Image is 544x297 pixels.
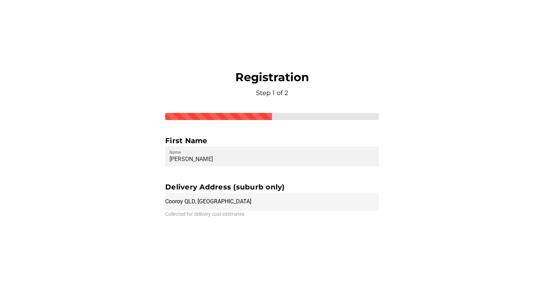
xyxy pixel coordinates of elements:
[256,89,288,97] span: Step 1 of 2
[165,135,379,146] div: First Name
[235,70,309,98] div: Registration
[169,146,375,166] input: Name
[165,210,379,218] div: Collected for delivery cost estimates
[165,181,379,193] div: Delivery Address (suburb only)
[165,193,379,210] input: Suburb location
